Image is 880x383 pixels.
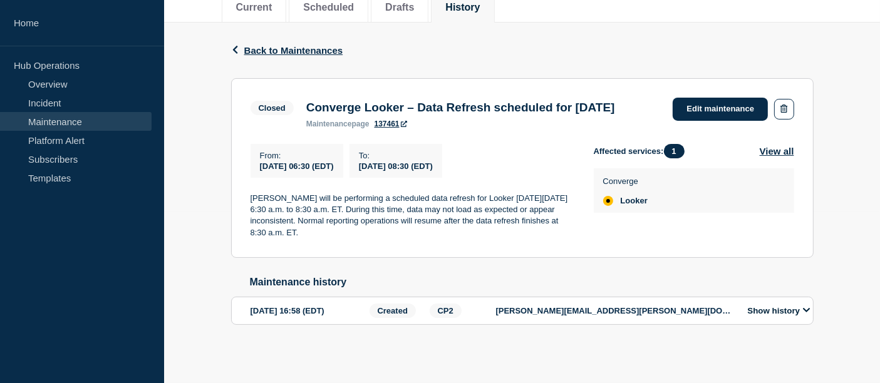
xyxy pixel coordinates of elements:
[673,98,768,121] a: Edit maintenance
[664,144,685,158] span: 1
[430,304,462,318] span: CP2
[251,304,366,318] div: [DATE] 16:58 (EDT)
[359,161,433,171] span: [DATE] 08:30 (EDT)
[244,45,343,56] span: Back to Maintenances
[260,151,334,160] p: From :
[603,176,648,186] p: Converge
[236,2,272,13] button: Current
[496,306,734,315] p: [PERSON_NAME][EMAIL_ADDRESS][PERSON_NAME][DOMAIN_NAME]
[251,101,294,115] span: Closed
[370,304,416,318] span: Created
[445,2,480,13] button: History
[260,161,334,171] span: [DATE] 06:30 (EDT)
[594,144,691,158] span: Affected services:
[603,196,613,206] div: affected
[760,144,794,158] button: View all
[385,2,414,13] button: Drafts
[621,196,648,206] span: Looker
[306,101,615,115] h3: Converge Looker – Data Refresh scheduled for [DATE]
[375,120,407,128] a: 137461
[251,193,574,239] p: [PERSON_NAME] will be performing a scheduled data refresh for Looker [DATE][DATE] 6:30 a.m. to 8:...
[306,120,370,128] p: page
[359,151,433,160] p: To :
[303,2,354,13] button: Scheduled
[231,45,343,56] button: Back to Maintenances
[250,277,814,288] h2: Maintenance history
[306,120,352,128] span: maintenance
[744,305,814,316] button: Show history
